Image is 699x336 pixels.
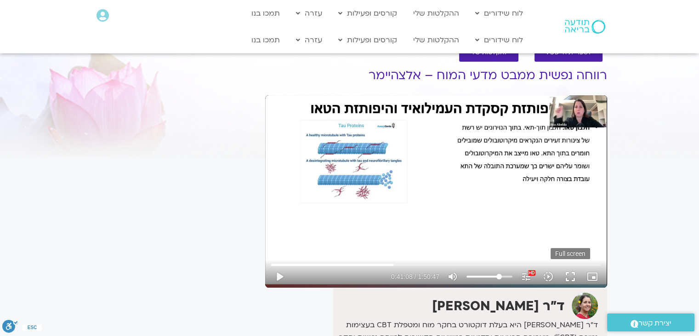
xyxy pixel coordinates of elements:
span: לספריית ה-VOD [546,49,591,56]
a: ההקלטות שלי [409,5,464,22]
a: תמכו בנו [247,5,284,22]
span: להקלטות שלי [470,49,507,56]
strong: ד"ר [PERSON_NAME] [432,297,565,315]
img: ד"ר נועה אלבלדה [572,293,598,319]
a: קורסים ופעילות [334,31,402,49]
a: תמכו בנו [247,31,284,49]
a: יצירת קשר [607,313,694,331]
a: קורסים ופעילות [334,5,402,22]
a: ההקלטות שלי [409,31,464,49]
a: לוח שידורים [471,5,528,22]
a: עזרה [291,31,327,49]
a: עזרה [291,5,327,22]
h1: רווחה נפשית ממבט מדעי המוח – אלצהיימר [265,69,607,82]
a: לוח שידורים [471,31,528,49]
span: יצירת קשר [638,317,671,330]
img: תודעה בריאה [565,20,605,34]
